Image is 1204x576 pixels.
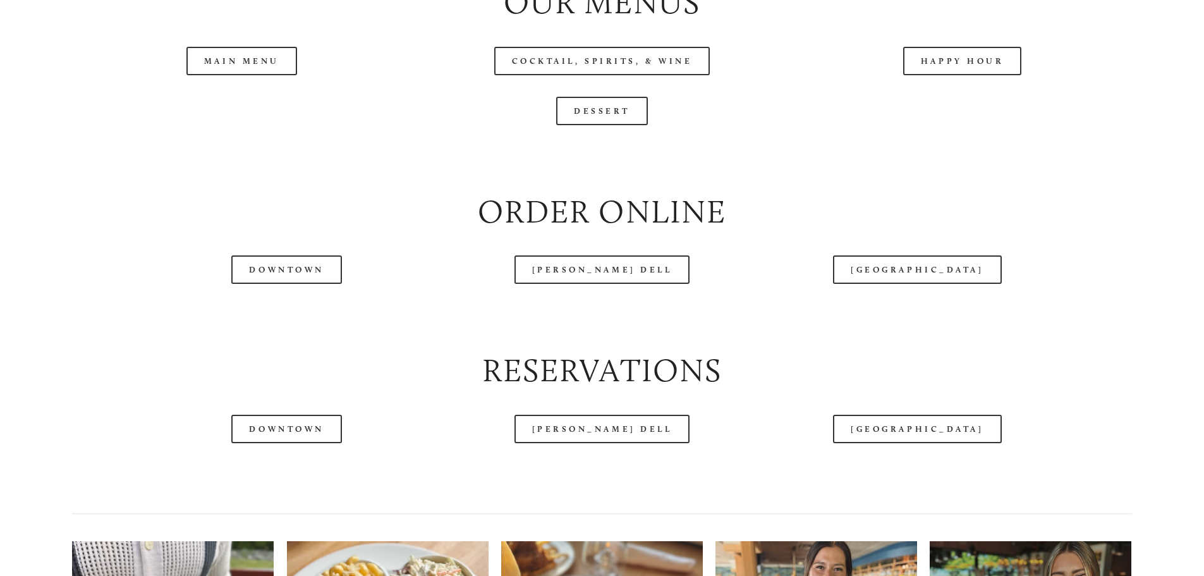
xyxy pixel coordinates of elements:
a: [GEOGRAPHIC_DATA] [833,415,1001,443]
h2: Order Online [72,190,1131,235]
a: [GEOGRAPHIC_DATA] [833,255,1001,284]
a: [PERSON_NAME] Dell [514,415,690,443]
h2: Reservations [72,348,1131,393]
a: Downtown [231,415,341,443]
a: Dessert [556,97,648,125]
a: [PERSON_NAME] Dell [514,255,690,284]
a: Downtown [231,255,341,284]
